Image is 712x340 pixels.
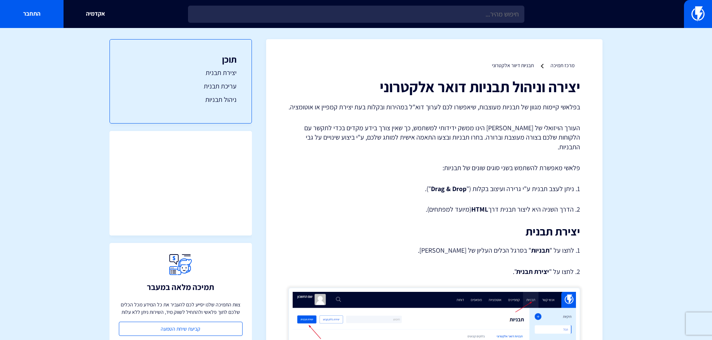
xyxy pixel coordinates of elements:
[516,267,549,276] strong: יצירת תבנית
[147,283,214,291] h3: תמיכה מלאה במעבר
[119,322,243,336] a: קביעת שיחת הטמעה
[431,184,466,193] strong: Drag & Drop
[125,81,237,91] a: עריכת תבנית
[289,102,580,112] p: בפלאשי קיימות מגוון של תבניות מעוצבות, שיאפשרו לכם לערוך דוא"ל במהירות ובקלות בעת ​​יצירת קמפיין ...
[125,68,237,78] a: יצירת תבנית
[471,205,488,213] strong: HTML
[188,6,524,23] input: חיפוש מהיר...
[289,225,580,238] h2: יצירת תבנית
[289,267,580,277] p: 2. לחצו על " ".
[289,205,580,214] p: 2. הדרך השניה היא ליצור תבנית דרך (מיועד למפתחים).
[289,123,580,152] p: העורך הויזואלי של [PERSON_NAME] הינו ממשק ידידותי למשתמש, כך שאין צורך בידע מקדים בכדי לתקשר עם ה...
[125,54,237,64] h3: תוכן
[289,163,580,173] p: פלאשי מאפשרת להשתמש בשני סוגים שונים של תבניות:
[531,246,549,255] strong: תבניות
[125,95,237,105] a: ניהול תבניות
[551,62,574,69] a: מרכז תמיכה
[289,184,580,194] p: 1. ניתן לעצב תבנית ע"י גרירה ועיצוב בקלות (" ").
[289,245,580,256] p: 1. לחצו על " " בסרגל הכלים העליון של [PERSON_NAME].
[289,78,580,95] h1: יצירה וניהול תבניות דואר אלקטרוני
[119,301,243,316] p: צוות התמיכה שלנו יסייע לכם להעביר את כל המידע מכל הכלים שלכם לתוך פלאשי ולהתחיל לשווק מיד, השירות...
[492,62,534,69] a: תבניות דיוור אלקטרוני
